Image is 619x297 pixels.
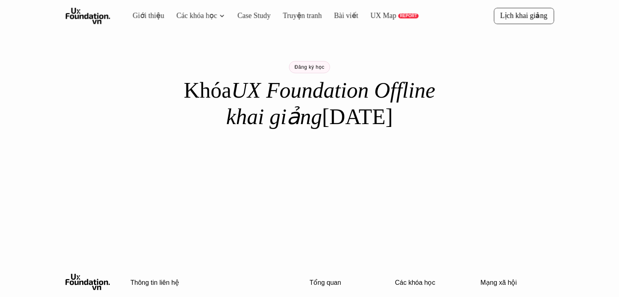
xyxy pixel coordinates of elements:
[176,11,217,21] a: Các khóa học
[147,146,472,207] iframe: Tally form
[370,11,396,21] a: UX Map
[334,11,358,21] a: Bài viết
[237,11,271,21] a: Case Study
[131,279,289,286] p: Thông tin liên hệ
[494,8,554,24] a: Lịch khai giảng
[228,76,440,131] em: UX Foundation Offline khai giảng
[295,64,325,70] p: Đăng ký học
[400,13,415,18] p: REPORT
[167,77,452,130] h1: Khóa [DATE]
[283,11,322,21] a: Truyện tranh
[133,11,164,21] a: Giới thiệu
[500,11,547,21] p: Lịch khai giảng
[395,279,468,286] p: Các khóa học
[481,279,554,286] p: Mạng xã hội
[310,279,383,286] p: Tổng quan
[398,13,416,18] a: REPORT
